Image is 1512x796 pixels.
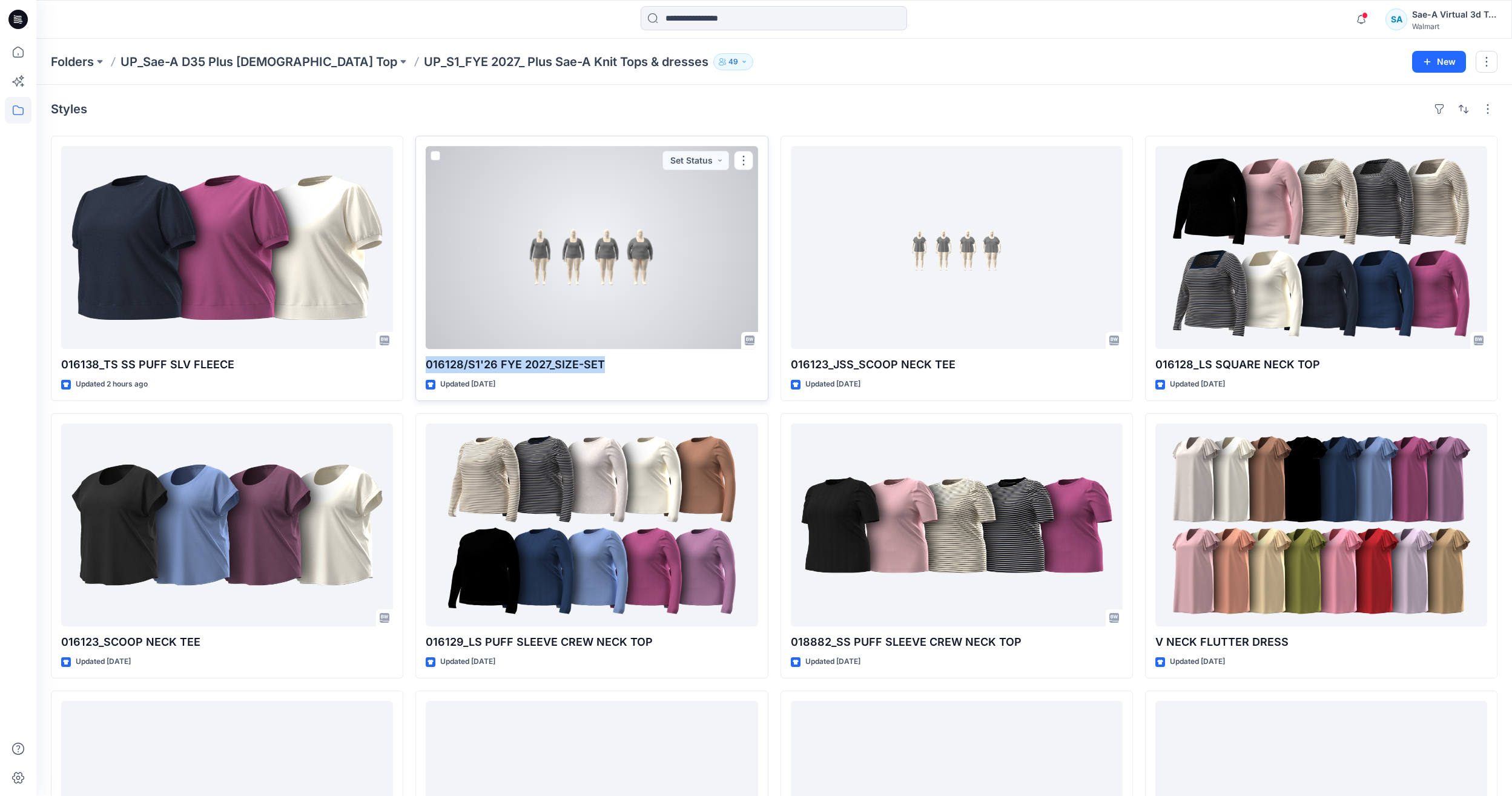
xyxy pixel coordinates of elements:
p: Updated 2 hours ago [76,378,148,391]
p: 016128/S1'26 FYE 2027_SIZE-SET [426,356,758,373]
p: Updated [DATE] [805,378,860,391]
p: V NECK FLUTTER DRESS [1155,634,1487,651]
a: 018882_SS PUFF SLEEVE CREW NECK TOP [791,423,1123,626]
a: 016123_SCOOP NECK TEE [61,423,393,626]
p: Updated [DATE] [440,378,495,391]
div: SA [1385,8,1407,30]
p: 49 [728,55,738,68]
p: 016128_LS SQUARE NECK TOP [1155,356,1487,373]
a: 016138_TS SS PUFF SLV FLEECE [61,146,393,349]
p: Updated [DATE] [440,655,495,668]
p: Updated [DATE] [805,655,860,668]
div: Walmart [1412,22,1497,31]
p: Updated [DATE] [1170,378,1225,391]
a: 016129_LS PUFF SLEEVE CREW NECK TOP [426,423,758,626]
p: UP_S1_FYE 2027_ Plus Sae-A Knit Tops & dresses [424,53,708,70]
a: Folders [51,53,94,70]
div: Sae-A Virtual 3d Team [1412,7,1497,22]
button: New [1412,51,1466,73]
a: V NECK FLUTTER DRESS [1155,423,1487,626]
p: 018882_SS PUFF SLEEVE CREW NECK TOP [791,634,1123,651]
a: 016123_JSS_SCOOP NECK TEE [791,146,1123,349]
p: 016129_LS PUFF SLEEVE CREW NECK TOP [426,634,758,651]
a: 016128/S1'26 FYE 2027_SIZE-SET [426,146,758,349]
a: 016128_LS SQUARE NECK TOP [1155,146,1487,349]
p: 016138_TS SS PUFF SLV FLEECE [61,356,393,373]
button: 49 [713,53,753,70]
p: 016123_JSS_SCOOP NECK TEE [791,356,1123,373]
p: 016123_SCOOP NECK TEE [61,634,393,651]
h4: Styles [51,102,87,116]
p: Updated [DATE] [76,655,131,668]
a: UP_Sae-A D35 Plus [DEMOGRAPHIC_DATA] Top [120,53,397,70]
p: Updated [DATE] [1170,655,1225,668]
